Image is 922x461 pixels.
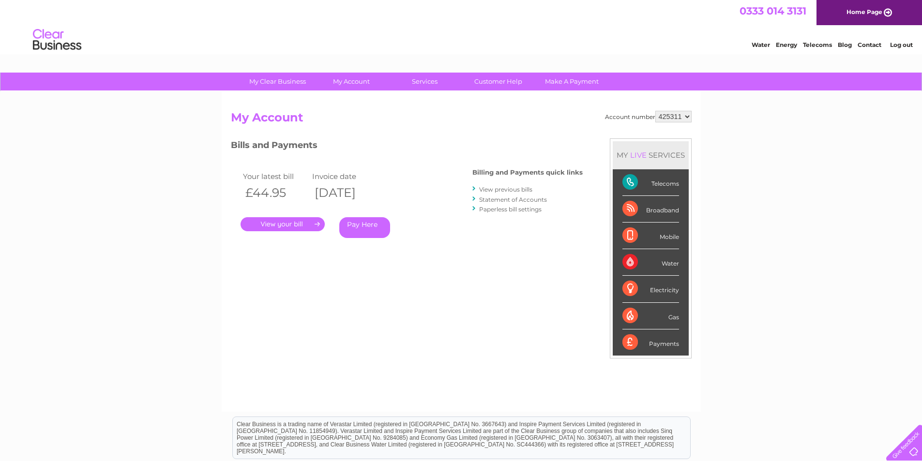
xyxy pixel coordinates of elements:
[803,41,832,48] a: Telecoms
[479,196,547,203] a: Statement of Accounts
[241,217,325,231] a: .
[458,73,538,90] a: Customer Help
[622,329,679,356] div: Payments
[605,111,692,122] div: Account number
[231,111,692,129] h2: My Account
[479,186,532,193] a: View previous bills
[311,73,391,90] a: My Account
[310,170,379,183] td: Invoice date
[32,25,82,55] img: logo.png
[740,5,806,17] a: 0333 014 3131
[622,169,679,196] div: Telecoms
[776,41,797,48] a: Energy
[233,5,690,47] div: Clear Business is a trading name of Verastar Limited (registered in [GEOGRAPHIC_DATA] No. 3667643...
[613,141,689,169] div: MY SERVICES
[238,73,317,90] a: My Clear Business
[752,41,770,48] a: Water
[622,223,679,249] div: Mobile
[241,183,310,203] th: £44.95
[339,217,390,238] a: Pay Here
[310,183,379,203] th: [DATE]
[532,73,612,90] a: Make A Payment
[472,169,583,176] h4: Billing and Payments quick links
[622,249,679,276] div: Water
[858,41,881,48] a: Contact
[838,41,852,48] a: Blog
[231,138,583,155] h3: Bills and Payments
[622,196,679,223] div: Broadband
[385,73,465,90] a: Services
[628,150,649,160] div: LIVE
[622,276,679,302] div: Electricity
[622,303,679,329] div: Gas
[241,170,310,183] td: Your latest bill
[479,206,542,213] a: Paperless bill settings
[890,41,913,48] a: Log out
